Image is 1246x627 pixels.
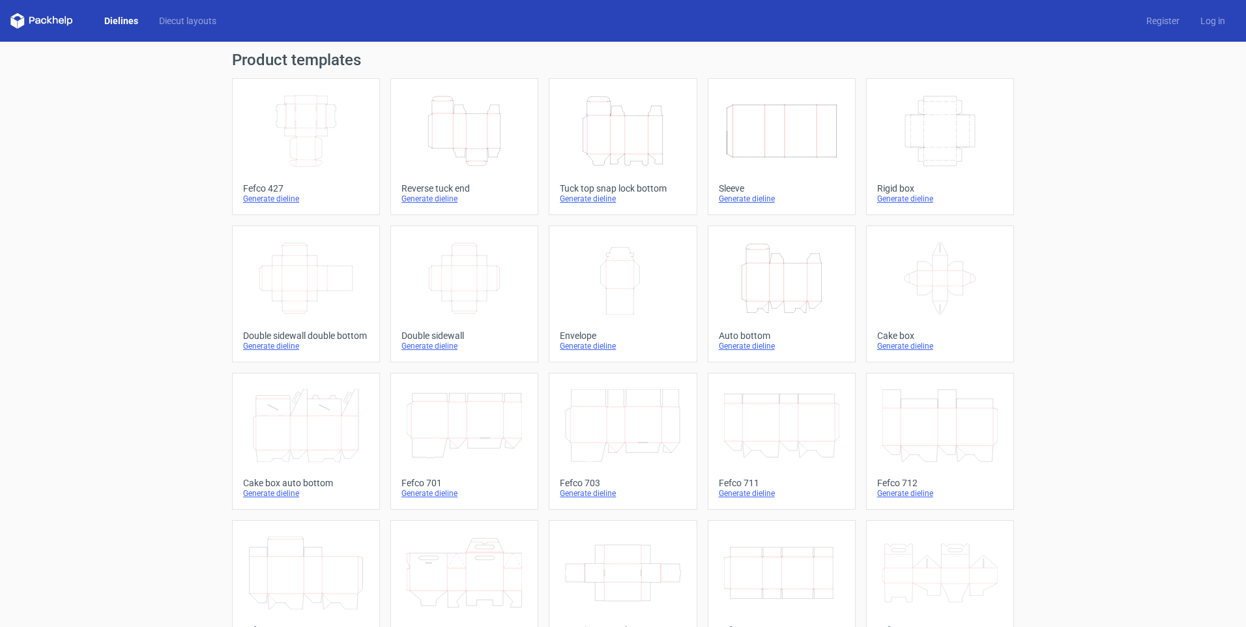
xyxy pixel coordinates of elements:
div: Generate dieline [877,341,1003,351]
div: Fefco 703 [560,478,686,488]
div: Generate dieline [401,341,527,351]
a: Fefco 712Generate dieline [866,373,1014,510]
a: Fefco 703Generate dieline [549,373,697,510]
div: Double sidewall double bottom [243,330,369,341]
div: Sleeve [719,183,845,194]
div: Cake box [877,330,1003,341]
a: EnvelopeGenerate dieline [549,226,697,362]
div: Fefco 701 [401,478,527,488]
a: Cake boxGenerate dieline [866,226,1014,362]
a: Diecut layouts [149,14,227,27]
h1: Product templates [232,52,1014,68]
div: Generate dieline [401,194,527,204]
div: Cake box auto bottom [243,478,369,488]
a: Double sidewallGenerate dieline [390,226,538,362]
div: Generate dieline [719,341,845,351]
div: Envelope [560,330,686,341]
a: Fefco 711Generate dieline [708,373,856,510]
a: Cake box auto bottomGenerate dieline [232,373,380,510]
div: Rigid box [877,183,1003,194]
div: Generate dieline [877,194,1003,204]
div: Tuck top snap lock bottom [560,183,686,194]
a: Register [1136,14,1190,27]
div: Generate dieline [243,488,369,499]
div: Fefco 427 [243,183,369,194]
div: Generate dieline [877,488,1003,499]
a: Log in [1190,14,1236,27]
div: Generate dieline [560,341,686,351]
a: Tuck top snap lock bottomGenerate dieline [549,78,697,215]
a: Auto bottomGenerate dieline [708,226,856,362]
div: Auto bottom [719,330,845,341]
a: Fefco 701Generate dieline [390,373,538,510]
div: Generate dieline [719,488,845,499]
div: Generate dieline [243,341,369,351]
a: Reverse tuck endGenerate dieline [390,78,538,215]
a: Double sidewall double bottomGenerate dieline [232,226,380,362]
div: Generate dieline [560,194,686,204]
div: Generate dieline [401,488,527,499]
div: Double sidewall [401,330,527,341]
a: SleeveGenerate dieline [708,78,856,215]
a: Fefco 427Generate dieline [232,78,380,215]
div: Fefco 711 [719,478,845,488]
div: Generate dieline [243,194,369,204]
div: Fefco 712 [877,478,1003,488]
div: Generate dieline [560,488,686,499]
a: Dielines [94,14,149,27]
div: Generate dieline [719,194,845,204]
div: Reverse tuck end [401,183,527,194]
a: Rigid boxGenerate dieline [866,78,1014,215]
